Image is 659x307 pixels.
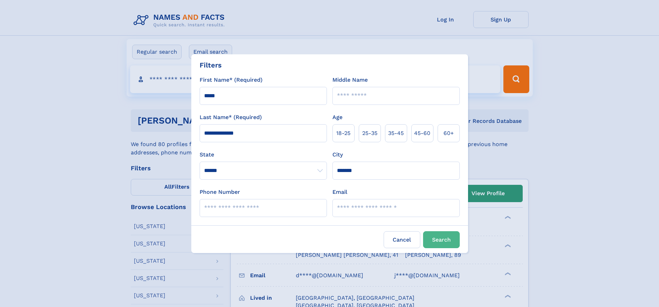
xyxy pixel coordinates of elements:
span: 45‑60 [414,129,430,137]
label: Last Name* (Required) [200,113,262,121]
label: Email [332,188,347,196]
span: 18‑25 [336,129,350,137]
span: 35‑45 [388,129,404,137]
label: Middle Name [332,76,368,84]
div: Filters [200,60,222,70]
label: First Name* (Required) [200,76,263,84]
label: State [200,151,327,159]
span: 25‑35 [362,129,377,137]
label: Cancel [384,231,420,248]
label: Age [332,113,342,121]
label: Phone Number [200,188,240,196]
button: Search [423,231,460,248]
label: City [332,151,343,159]
span: 60+ [443,129,454,137]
